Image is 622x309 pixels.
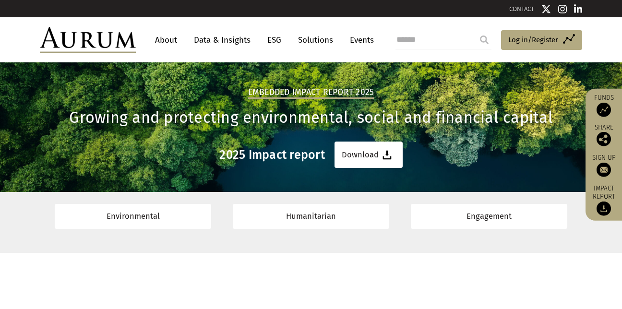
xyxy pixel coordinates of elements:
[590,184,617,216] a: Impact report
[597,163,611,177] img: Sign up to our newsletter
[293,31,338,49] a: Solutions
[411,204,567,228] a: Engagement
[508,34,558,46] span: Log in/Register
[590,154,617,177] a: Sign up
[597,103,611,117] img: Access Funds
[150,31,182,49] a: About
[233,204,389,228] a: Humanitarian
[475,30,494,49] input: Submit
[590,124,617,146] div: Share
[55,204,211,228] a: Environmental
[335,142,403,168] a: Download
[263,31,286,49] a: ESG
[189,31,255,49] a: Data & Insights
[40,27,136,53] img: Aurum
[40,108,582,127] h1: Growing and protecting environmental, social and financial capital
[248,87,374,99] h2: Embedded Impact report 2025
[509,5,534,12] a: CONTACT
[574,4,583,14] img: Linkedin icon
[590,94,617,117] a: Funds
[597,132,611,146] img: Share this post
[345,31,374,49] a: Events
[219,148,325,162] h3: 2025 Impact report
[541,4,551,14] img: Twitter icon
[501,30,582,50] a: Log in/Register
[558,4,567,14] img: Instagram icon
